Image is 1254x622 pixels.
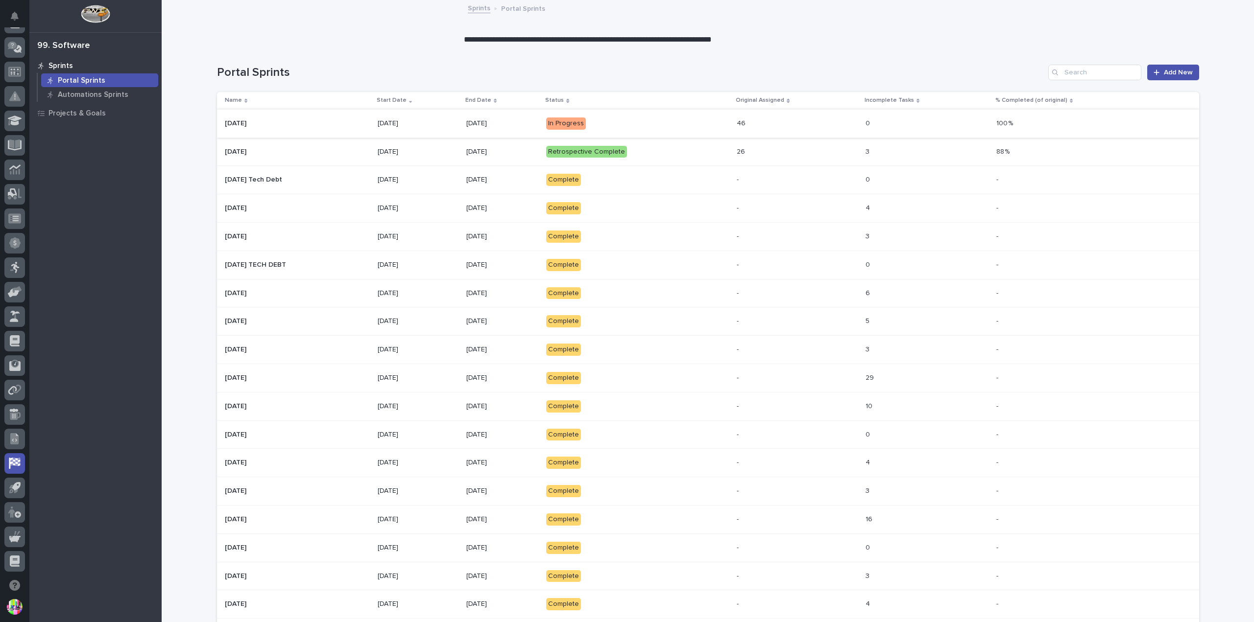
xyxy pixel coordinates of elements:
[546,259,581,271] div: Complete
[225,400,248,411] p: [DATE]
[225,344,248,354] p: [DATE]
[217,251,1199,279] tr: [DATE] TECH DEBT[DATE] TECH DEBT [DATE][DATE]Complete-- 00 --
[996,372,1000,382] p: -
[58,76,105,85] p: Portal Sprints
[217,336,1199,364] tr: [DATE][DATE] [DATE][DATE]Complete-- 33 --
[546,598,581,610] div: Complete
[30,167,79,175] span: [PERSON_NAME]
[996,344,1000,354] p: -
[866,344,871,354] p: 3
[737,485,741,495] p: -
[737,202,741,212] p: -
[466,119,539,128] p: [DATE]
[466,232,539,241] p: [DATE]
[737,457,741,467] p: -
[866,542,872,552] p: 0
[378,346,458,354] p: [DATE]
[225,202,248,212] p: [DATE]
[378,119,458,128] p: [DATE]
[217,109,1199,138] tr: [DATE][DATE] [DATE][DATE]In Progress4646 00 100 %100 %
[225,542,248,552] p: [DATE]
[81,193,85,201] span: •
[217,138,1199,166] tr: [DATE][DATE] [DATE][DATE]Retrospective Complete2626 33 88 %88 %
[866,287,872,298] p: 6
[466,148,539,156] p: [DATE]
[546,513,581,526] div: Complete
[167,112,178,123] button: Start new chat
[378,261,458,269] p: [DATE]
[466,402,539,411] p: [DATE]
[866,429,872,439] p: 0
[501,2,545,13] p: Portal Sprints
[866,570,871,580] p: 3
[466,346,539,354] p: [DATE]
[866,400,874,411] p: 10
[29,106,162,120] a: Projects & Goals
[466,431,539,439] p: [DATE]
[737,542,741,552] p: -
[225,174,284,184] p: [DATE] Tech Debt
[37,41,90,51] div: 99. Software
[81,5,110,23] img: Workspace Logo
[737,372,741,382] p: -
[225,457,248,467] p: [DATE]
[378,232,458,241] p: [DATE]
[546,542,581,554] div: Complete
[378,204,458,212] p: [DATE]
[217,562,1199,590] tr: [DATE][DATE] [DATE][DATE]Complete-- 33 --
[546,429,581,441] div: Complete
[996,429,1000,439] p: -
[217,223,1199,251] tr: [DATE][DATE] [DATE][DATE]Complete-- 33 --
[737,230,741,241] p: -
[1147,65,1199,80] a: Add New
[546,230,581,243] div: Complete
[866,146,871,156] p: 3
[466,176,539,184] p: [DATE]
[546,174,581,186] div: Complete
[546,315,581,327] div: Complete
[866,315,871,325] p: 5
[225,598,248,608] p: [DATE]
[866,457,872,467] p: 4
[866,117,872,128] p: 0
[217,66,1045,80] h1: Portal Sprints
[737,513,741,524] p: -
[737,344,741,354] p: -
[225,117,248,128] p: [DATE]
[546,117,586,130] div: In Progress
[465,95,491,106] p: End Date
[546,457,581,469] div: Complete
[866,230,871,241] p: 3
[29,58,162,73] a: Sprints
[6,230,57,248] a: 📖Help Docs
[546,344,581,356] div: Complete
[4,597,25,617] button: users-avatar
[217,506,1199,534] tr: [DATE][DATE] [DATE][DATE]Complete-- 1616 --
[225,146,248,156] p: [DATE]
[225,230,248,241] p: [DATE]
[546,146,627,158] div: Retrospective Complete
[996,315,1000,325] p: -
[81,167,85,175] span: •
[217,533,1199,562] tr: [DATE][DATE] [DATE][DATE]Complete-- 00 --
[378,431,458,439] p: [DATE]
[217,166,1199,194] tr: [DATE] Tech Debt[DATE] Tech Debt [DATE][DATE]Complete-- 00 --
[57,230,129,248] a: 🔗Onboarding Call
[97,258,119,265] span: Pylon
[866,202,872,212] p: 4
[866,485,871,495] p: 3
[466,374,539,382] p: [DATE]
[546,202,581,214] div: Complete
[44,118,148,126] div: We're offline, we will be back soon!
[466,544,539,552] p: [DATE]
[466,289,539,298] p: [DATE]
[152,140,178,152] button: See all
[546,400,581,413] div: Complete
[12,12,25,27] div: Notifications
[377,95,407,106] p: Start Date
[20,194,27,202] img: 1736555164131-43832dd5-751b-4058-ba23-39d91318e5a0
[466,572,539,580] p: [DATE]
[69,257,119,265] a: Powered byPylon
[4,575,25,596] button: Open support chat
[1164,69,1193,76] span: Add New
